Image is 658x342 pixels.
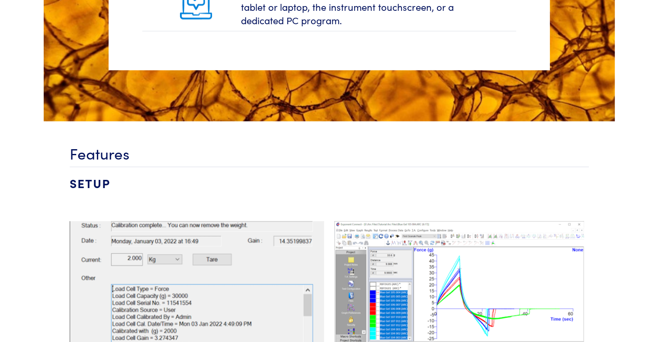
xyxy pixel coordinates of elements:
[70,166,589,208] h4: SETUP
[70,142,589,163] h3: Features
